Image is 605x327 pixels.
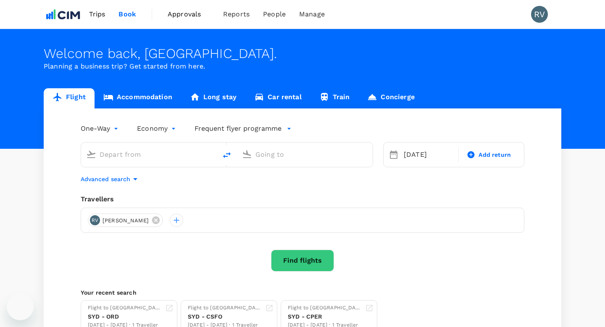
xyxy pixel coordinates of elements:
[299,9,325,19] span: Manage
[288,304,362,312] div: Flight to [GEOGRAPHIC_DATA]
[90,215,100,225] div: RV
[81,175,130,183] p: Advanced search
[88,304,162,312] div: Flight to [GEOGRAPHIC_DATA]
[89,9,105,19] span: Trips
[358,88,423,108] a: Concierge
[245,88,310,108] a: Car rental
[44,61,561,71] p: Planning a business trip? Get started from here.
[168,9,210,19] span: Approvals
[531,6,548,23] div: RV
[188,304,262,312] div: Flight to [GEOGRAPHIC_DATA]
[44,46,561,61] div: Welcome back , [GEOGRAPHIC_DATA] .
[81,174,140,184] button: Advanced search
[211,153,213,155] button: Open
[81,194,524,204] div: Travellers
[367,153,368,155] button: Open
[88,312,162,321] div: SYD - ORD
[310,88,359,108] a: Train
[255,148,355,161] input: Going to
[81,122,120,135] div: One-Way
[137,122,178,135] div: Economy
[7,293,34,320] iframe: Button to launch messaging window
[188,312,262,321] div: SYD - CSFO
[479,150,511,159] span: Add return
[288,312,362,321] div: SYD - CPER
[223,9,250,19] span: Reports
[97,216,154,225] span: [PERSON_NAME]
[44,88,95,108] a: Flight
[400,146,457,163] div: [DATE]
[88,214,163,227] div: RV[PERSON_NAME]
[95,88,181,108] a: Accommodation
[263,9,286,19] span: People
[181,88,245,108] a: Long stay
[195,124,281,134] p: Frequent flyer programme
[271,250,334,272] button: Find flights
[195,124,292,134] button: Frequent flyer programme
[44,5,82,24] img: CIM ENVIRONMENTAL PTY LTD
[217,145,237,165] button: delete
[100,148,199,161] input: Depart from
[118,9,136,19] span: Book
[81,288,524,297] p: Your recent search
